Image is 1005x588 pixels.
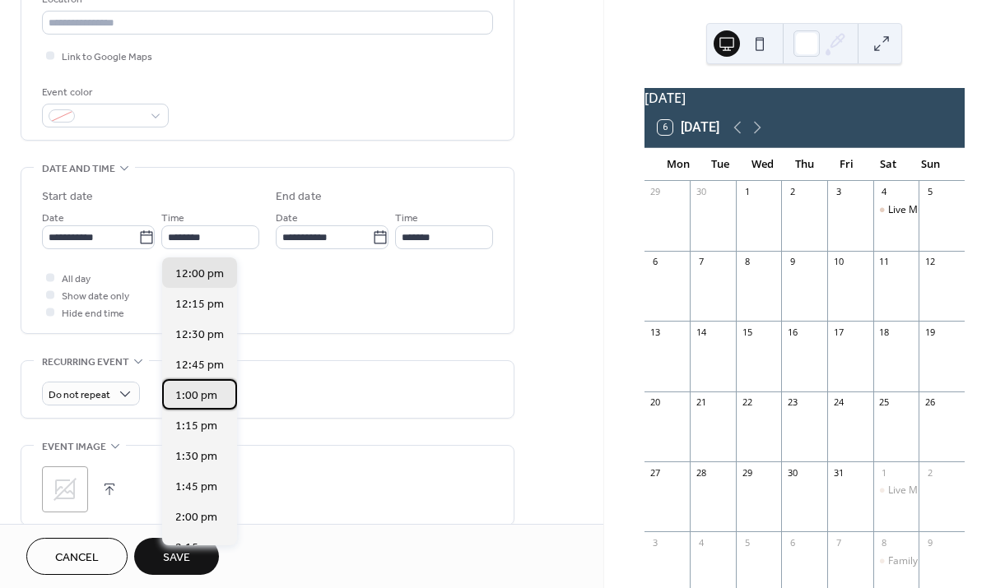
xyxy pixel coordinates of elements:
div: [DATE] [644,88,965,108]
div: 12 [924,256,936,268]
div: 9 [924,536,936,549]
div: 26 [924,396,936,409]
div: Live Music by Keelan Donovan [873,484,919,498]
div: ; [42,466,88,512]
div: 2 [786,186,798,198]
span: Cancel [55,549,99,567]
span: Time [161,210,184,227]
div: 20 [649,396,662,409]
div: 23 [786,396,798,409]
span: 12:45 pm [175,357,224,374]
div: 30 [786,466,798,479]
div: Mon [658,148,700,181]
span: Link to Google Maps [62,49,152,66]
div: 15 [741,326,753,338]
div: 2 [924,466,936,479]
div: 5 [741,536,753,549]
div: 24 [832,396,844,409]
span: Event image [42,438,106,456]
span: Do not repeat [49,386,110,405]
div: 22 [741,396,753,409]
div: Tue [700,148,742,181]
span: Recurring event [42,354,129,371]
div: 31 [832,466,844,479]
span: 1:30 pm [175,448,217,465]
div: 4 [878,186,891,198]
div: 27 [649,466,662,479]
span: 2:15 pm [175,539,217,557]
div: 1 [741,186,753,198]
span: 1:00 pm [175,387,217,405]
div: Sat [868,148,910,181]
div: 17 [832,326,844,338]
div: 19 [924,326,936,338]
div: 29 [649,186,662,198]
div: 3 [649,536,662,549]
span: 12:15 pm [175,296,224,313]
div: End date [276,188,322,206]
div: 8 [741,256,753,268]
div: 7 [832,536,844,549]
span: Save [163,549,190,567]
div: 28 [695,466,707,479]
div: Sun [910,148,951,181]
div: 9 [786,256,798,268]
div: Start date [42,188,93,206]
span: 12:30 pm [175,326,224,344]
button: Save [134,538,219,575]
button: Cancel [26,538,128,575]
div: 30 [695,186,707,198]
span: 1:15 pm [175,418,217,435]
div: 6 [786,536,798,549]
div: Family Photos by Laura Squire & Live Music [873,554,919,568]
span: 2:00 pm [175,509,217,526]
div: 3 [832,186,844,198]
span: Time [395,210,418,227]
span: All day [62,271,91,288]
span: Show date only [62,288,129,305]
div: 13 [649,326,662,338]
div: Thu [784,148,826,181]
div: 25 [878,396,891,409]
span: 12:00 pm [175,266,224,283]
span: Hide end time [62,305,124,322]
div: 16 [786,326,798,338]
span: Date [276,210,298,227]
div: 21 [695,396,707,409]
div: 4 [695,536,707,549]
button: 6[DATE] [652,116,725,139]
span: Date and time [42,160,115,178]
div: Live Music by Tim Bond [873,203,919,217]
div: 1 [878,466,891,479]
div: 6 [649,256,662,268]
div: Wed [742,148,784,181]
div: 14 [695,326,707,338]
span: Date [42,210,64,227]
div: 18 [878,326,891,338]
div: Fri [826,148,868,181]
div: 29 [741,466,753,479]
div: 5 [924,186,936,198]
div: Event color [42,84,165,101]
div: 7 [695,256,707,268]
div: 11 [878,256,891,268]
span: 1:45 pm [175,479,217,496]
div: 8 [878,536,891,549]
div: 10 [832,256,844,268]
